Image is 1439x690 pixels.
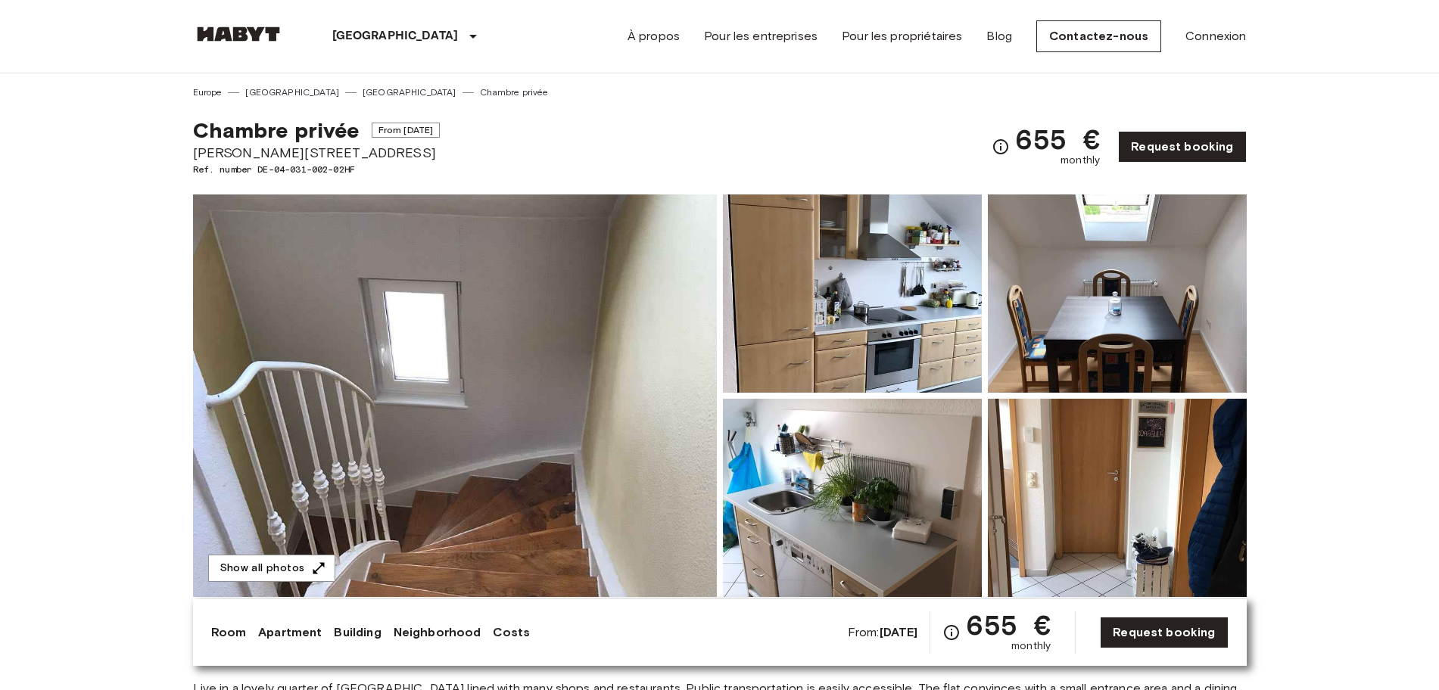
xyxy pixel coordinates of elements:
[394,623,481,642] a: Neighborhood
[332,27,459,45] p: [GEOGRAPHIC_DATA]
[334,623,381,642] a: Building
[967,611,1051,639] span: 655 €
[480,85,549,99] a: Chambre privée
[211,623,247,642] a: Room
[1118,131,1246,163] a: Request booking
[880,625,918,639] b: [DATE]
[193,194,717,597] img: Marketing picture of unit DE-04-031-002-02HF
[193,26,284,42] img: Habyt
[628,27,680,45] a: À propos
[372,123,441,138] span: From [DATE]
[1016,126,1100,153] span: 655 €
[848,624,918,641] span: From:
[942,623,961,642] svg: Check cost overview for full price breakdown. Please note that discounts apply to new joiners onl...
[208,555,335,583] button: Show all photos
[988,194,1247,393] img: Picture of unit DE-04-031-002-02HF
[245,85,339,99] a: [GEOGRAPHIC_DATA]
[193,85,223,99] a: Europe
[986,27,1012,45] a: Blog
[193,117,360,143] span: Chambre privée
[258,623,322,642] a: Apartment
[193,143,441,163] span: [PERSON_NAME][STREET_ADDRESS]
[723,399,982,597] img: Picture of unit DE-04-031-002-02HF
[1100,617,1228,648] a: Request booking
[1185,27,1246,45] a: Connexion
[1061,153,1100,168] span: monthly
[992,138,1010,156] svg: Check cost overview for full price breakdown. Please note that discounts apply to new joiners onl...
[1011,639,1051,654] span: monthly
[723,194,982,393] img: Picture of unit DE-04-031-002-02HF
[988,399,1247,597] img: Picture of unit DE-04-031-002-02HF
[493,623,530,642] a: Costs
[363,85,456,99] a: [GEOGRAPHIC_DATA]
[704,27,818,45] a: Pour les entreprises
[842,27,962,45] a: Pour les propriétaires
[193,163,441,176] span: Ref. number DE-04-031-002-02HF
[1036,20,1161,52] a: Contactez-nous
